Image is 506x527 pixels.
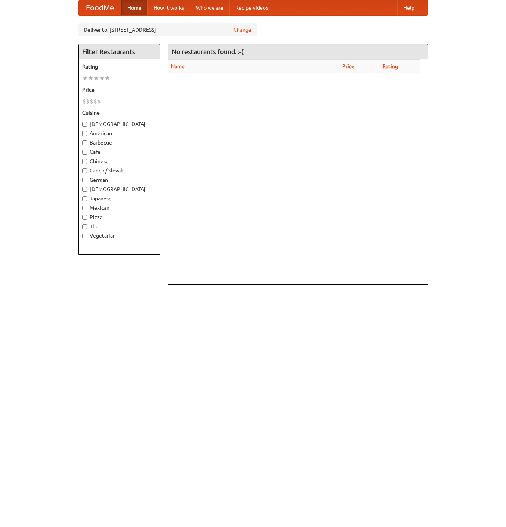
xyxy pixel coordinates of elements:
[82,158,156,165] label: Chinese
[147,0,190,15] a: How it works
[82,131,87,136] input: American
[78,23,257,36] div: Deliver to: [STREET_ADDRESS]
[88,74,93,82] li: ★
[82,185,156,193] label: [DEMOGRAPHIC_DATA]
[82,120,156,128] label: [DEMOGRAPHIC_DATA]
[82,139,156,146] label: Barbecue
[233,26,251,34] a: Change
[82,86,156,93] h5: Price
[82,234,87,238] input: Vegetarian
[97,97,101,105] li: $
[171,63,185,69] a: Name
[342,63,354,69] a: Price
[93,74,99,82] li: ★
[82,97,86,105] li: $
[229,0,274,15] a: Recipe videos
[90,97,93,105] li: $
[82,215,87,220] input: Pizza
[82,122,87,127] input: [DEMOGRAPHIC_DATA]
[397,0,420,15] a: Help
[82,109,156,117] h5: Cuisine
[82,223,156,230] label: Thai
[82,167,156,174] label: Czech / Slovak
[382,63,398,69] a: Rating
[79,0,121,15] a: FoodMe
[82,140,87,145] input: Barbecue
[93,97,97,105] li: $
[82,159,87,164] input: Chinese
[99,74,105,82] li: ★
[82,232,156,239] label: Vegetarian
[82,178,87,182] input: German
[86,97,90,105] li: $
[82,168,87,173] input: Czech / Slovak
[82,195,156,202] label: Japanese
[82,150,87,155] input: Cafe
[82,130,156,137] label: American
[82,187,87,192] input: [DEMOGRAPHIC_DATA]
[82,224,87,229] input: Thai
[82,74,88,82] li: ★
[82,63,156,70] h5: Rating
[82,196,87,201] input: Japanese
[190,0,229,15] a: Who we are
[82,148,156,156] label: Cafe
[82,176,156,184] label: German
[79,44,160,59] h4: Filter Restaurants
[82,206,87,210] input: Mexican
[105,74,110,82] li: ★
[121,0,147,15] a: Home
[172,48,244,55] ng-pluralize: No restaurants found. :-(
[82,213,156,221] label: Pizza
[82,204,156,212] label: Mexican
